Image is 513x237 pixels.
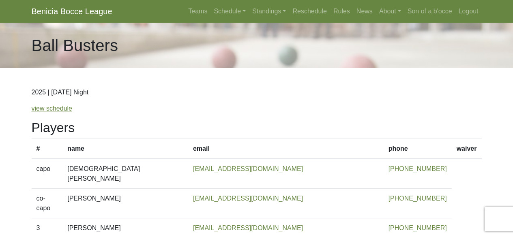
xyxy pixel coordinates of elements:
[389,165,447,172] a: [PHONE_NUMBER]
[188,139,384,159] th: email
[389,224,447,231] a: [PHONE_NUMBER]
[404,3,455,19] a: Son of a b'occe
[376,3,404,19] a: About
[185,3,210,19] a: Teams
[62,159,188,189] td: [DEMOGRAPHIC_DATA][PERSON_NAME]
[32,159,63,189] td: capo
[289,3,330,19] a: Reschedule
[32,120,482,135] h2: Players
[384,139,452,159] th: phone
[32,88,482,97] p: 2025 | [DATE] Night
[32,3,112,19] a: Benicia Bocce League
[193,224,303,231] a: [EMAIL_ADDRESS][DOMAIN_NAME]
[455,3,482,19] a: Logout
[32,36,118,55] h1: Ball Busters
[330,3,353,19] a: Rules
[249,3,289,19] a: Standings
[389,195,447,202] a: [PHONE_NUMBER]
[452,139,482,159] th: waiver
[32,105,73,112] a: view schedule
[32,139,63,159] th: #
[62,189,188,218] td: [PERSON_NAME]
[353,3,376,19] a: News
[193,195,303,202] a: [EMAIL_ADDRESS][DOMAIN_NAME]
[210,3,249,19] a: Schedule
[193,165,303,172] a: [EMAIL_ADDRESS][DOMAIN_NAME]
[32,189,63,218] td: co-capo
[62,139,188,159] th: name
